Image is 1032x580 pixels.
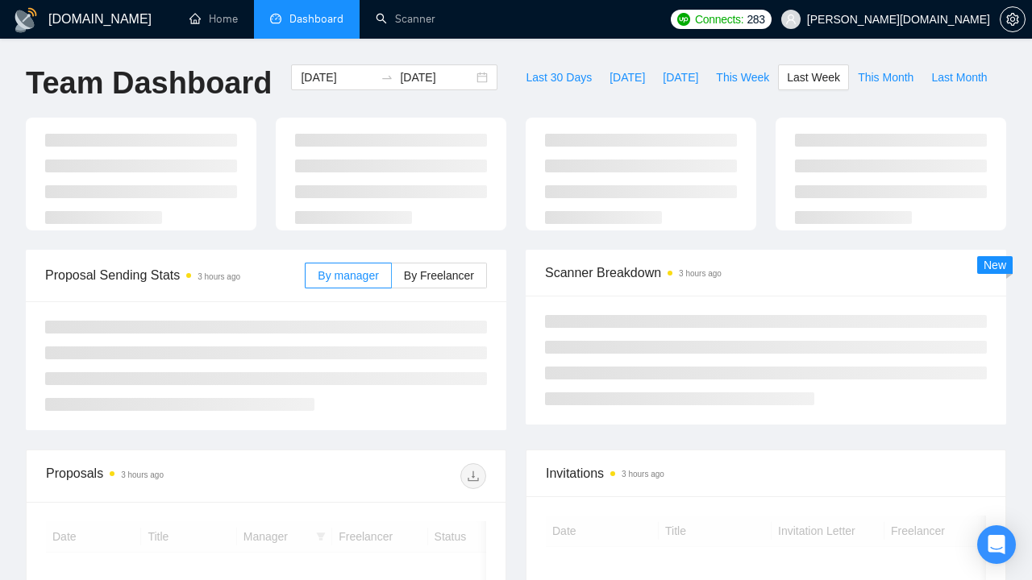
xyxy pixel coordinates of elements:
[45,265,305,285] span: Proposal Sending Stats
[1001,13,1025,26] span: setting
[198,272,240,281] time: 3 hours ago
[526,68,592,86] span: Last 30 Days
[716,68,769,86] span: This Week
[654,64,707,90] button: [DATE]
[778,64,849,90] button: Last Week
[931,68,987,86] span: Last Month
[787,68,840,86] span: Last Week
[546,463,986,483] span: Invitations
[318,269,378,282] span: By manager
[707,64,778,90] button: This Week
[376,12,435,26] a: searchScanner
[677,13,690,26] img: upwork-logo.png
[381,71,393,84] span: swap-right
[922,64,996,90] button: Last Month
[663,68,698,86] span: [DATE]
[404,269,474,282] span: By Freelancer
[189,12,238,26] a: homeHome
[121,470,164,479] time: 3 hours ago
[977,525,1016,564] div: Open Intercom Messenger
[1000,13,1026,26] a: setting
[785,14,797,25] span: user
[747,10,764,28] span: 283
[622,470,664,478] time: 3 hours ago
[381,71,393,84] span: to
[289,12,343,26] span: Dashboard
[46,463,266,489] div: Proposals
[601,64,654,90] button: [DATE]
[984,259,1006,271] span: New
[517,64,601,90] button: Last 30 Days
[400,68,473,86] input: End date
[695,10,743,28] span: Connects:
[270,13,281,24] span: dashboard
[301,68,374,86] input: Start date
[610,68,645,86] span: [DATE]
[679,269,722,278] time: 3 hours ago
[13,7,39,33] img: logo
[1000,6,1026,32] button: setting
[849,64,922,90] button: This Month
[858,68,913,86] span: This Month
[545,263,987,283] span: Scanner Breakdown
[26,64,272,102] h1: Team Dashboard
